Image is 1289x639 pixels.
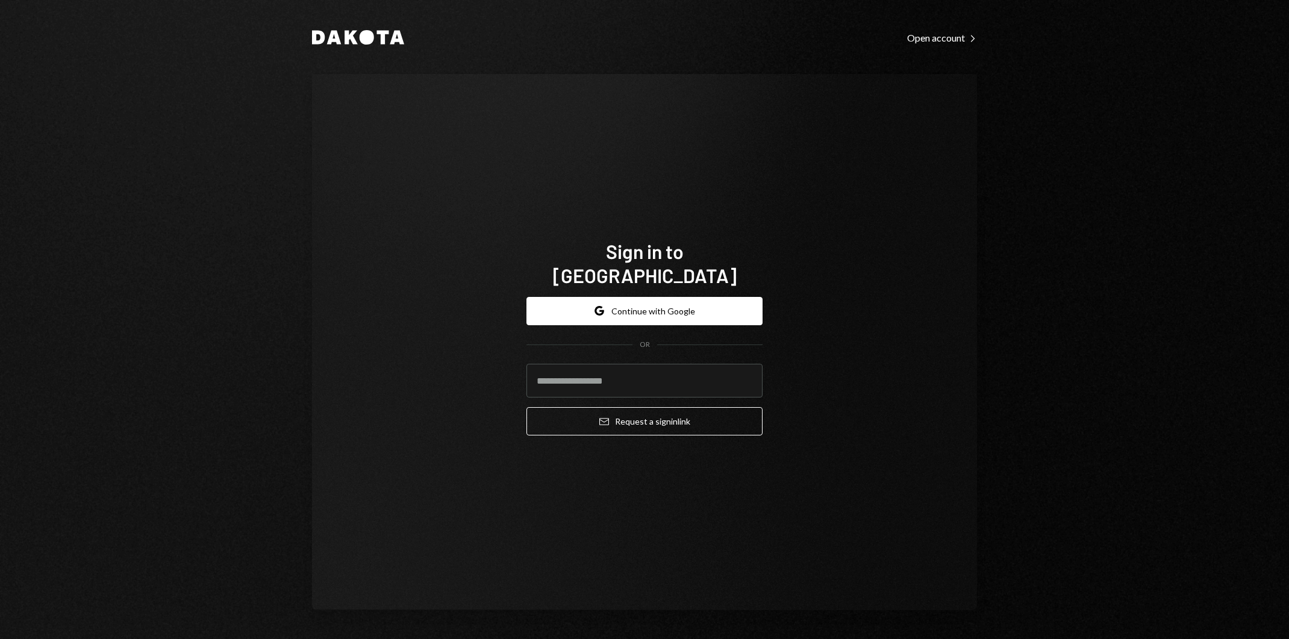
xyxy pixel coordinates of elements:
div: Open account [907,32,977,44]
button: Continue with Google [526,297,763,325]
h1: Sign in to [GEOGRAPHIC_DATA] [526,239,763,287]
button: Request a signinlink [526,407,763,435]
a: Open account [907,31,977,44]
div: OR [640,340,650,350]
